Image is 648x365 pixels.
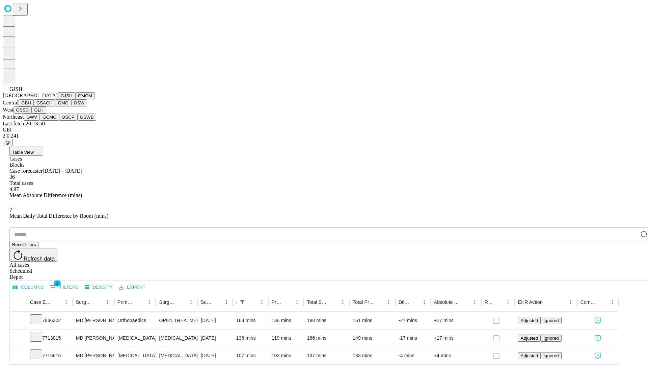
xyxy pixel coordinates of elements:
[76,330,111,347] div: MD [PERSON_NAME] E Md
[159,299,176,305] div: Surgery Name
[461,297,470,307] button: Sort
[30,312,69,329] div: 7846302
[236,347,265,364] div: 107 mins
[353,299,374,305] div: Total Predicted Duration
[9,174,15,180] span: 36
[399,299,409,305] div: Difference
[159,330,194,347] div: [MEDICAL_DATA]
[257,297,267,307] button: Menu
[494,297,503,307] button: Sort
[9,168,43,174] span: Case forecaster
[212,297,222,307] button: Sort
[76,299,93,305] div: Surgeon Name
[399,312,427,329] div: -27 mins
[9,213,108,219] span: Mean Daily Total Difference by Room (mins)
[434,312,478,329] div: +27 mins
[201,330,230,347] div: [DATE]
[30,347,69,364] div: 7715616
[3,100,19,105] span: Central
[3,121,45,126] span: Last fetch: 20:13:50
[541,352,561,359] button: Ignored
[3,93,58,98] span: [GEOGRAPHIC_DATA]
[503,297,513,307] button: Menu
[9,180,33,186] span: Total cases
[375,297,384,307] button: Sort
[272,330,300,347] div: 119 mins
[566,297,575,307] button: Menu
[543,297,553,307] button: Sort
[580,299,597,305] div: Comments
[117,299,134,305] div: Primary Service
[24,114,40,121] button: GWV
[9,186,19,192] span: 4.97
[329,297,338,307] button: Sort
[186,297,196,307] button: Menu
[159,312,194,329] div: OPEN TREATMENT [MEDICAL_DATA]
[543,353,559,358] span: Ignored
[9,207,12,213] span: 7
[236,312,265,329] div: 163 mins
[59,114,77,121] button: OSCP
[485,299,493,305] div: Resolved in EHR
[9,146,43,156] button: Table View
[307,330,346,347] div: 166 mins
[135,297,144,307] button: Sort
[541,317,561,324] button: Ignored
[353,347,392,364] div: 133 mins
[61,297,71,307] button: Menu
[236,299,237,305] div: Scheduled In Room Duration
[598,297,607,307] button: Sort
[518,352,541,359] button: Adjusted
[338,297,348,307] button: Menu
[518,299,542,305] div: EHR Action
[159,347,194,364] div: [MEDICAL_DATA]
[434,347,478,364] div: +4 mins
[201,347,230,364] div: [DATE]
[353,312,392,329] div: 161 mins
[236,330,265,347] div: 136 mins
[9,192,82,198] span: Mean Absolute Difference (mins)
[307,312,346,329] div: 188 mins
[248,297,257,307] button: Sort
[11,282,46,293] button: Select columns
[520,353,538,358] span: Adjusted
[541,335,561,342] button: Ignored
[19,99,34,106] button: GBH
[9,241,38,248] button: Reset filters
[399,330,427,347] div: -17 mins
[201,312,230,329] div: [DATE]
[272,347,300,364] div: 103 mins
[3,139,13,146] button: @
[34,99,55,106] button: GSACH
[13,350,23,362] button: Expand
[117,347,152,364] div: [MEDICAL_DATA]
[93,297,103,307] button: Sort
[144,297,154,307] button: Menu
[292,297,302,307] button: Menu
[434,299,460,305] div: Absolute Difference
[520,318,538,323] span: Adjusted
[9,86,22,92] span: GJSH
[13,333,23,344] button: Expand
[607,297,617,307] button: Menu
[12,150,34,155] span: Table View
[117,282,147,293] button: Export
[31,106,46,114] button: GLH
[177,297,186,307] button: Sort
[307,347,346,364] div: 137 mins
[410,297,420,307] button: Sort
[399,347,427,364] div: -4 mins
[76,312,111,329] div: MD [PERSON_NAME] [PERSON_NAME]
[238,297,247,307] div: 1 active filter
[543,336,559,341] span: Ignored
[43,168,82,174] span: [DATE] - [DATE]
[117,330,152,347] div: [MEDICAL_DATA]
[48,282,80,293] button: Show filters
[30,299,51,305] div: Case Epic Id
[117,312,152,329] div: Orthopaedics
[3,107,13,113] span: West
[353,330,392,347] div: 149 mins
[13,106,32,114] button: OSSC
[283,297,292,307] button: Sort
[272,299,282,305] div: Predicted In Room Duration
